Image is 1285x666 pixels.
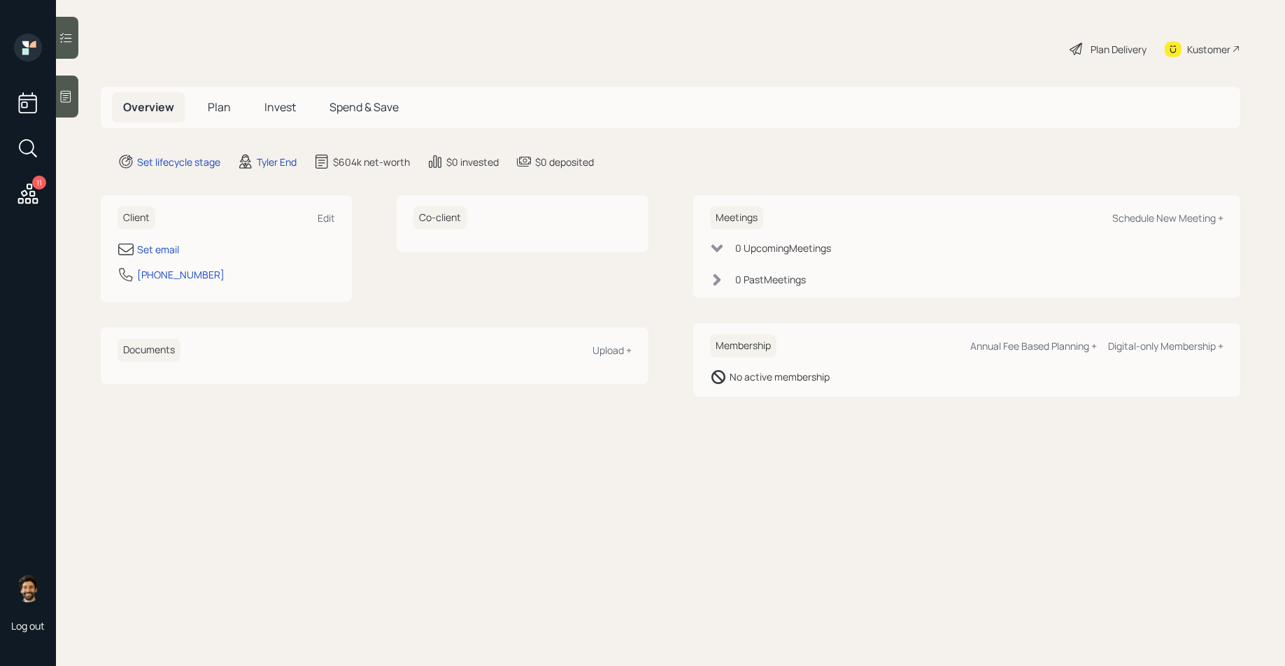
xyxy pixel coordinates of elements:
[137,267,225,282] div: [PHONE_NUMBER]
[1112,211,1223,225] div: Schedule New Meeting +
[413,206,467,229] h6: Co-client
[710,206,763,229] h6: Meetings
[329,99,399,115] span: Spend & Save
[730,369,830,384] div: No active membership
[735,241,831,255] div: 0 Upcoming Meeting s
[1108,339,1223,353] div: Digital-only Membership +
[592,343,632,357] div: Upload +
[32,176,46,190] div: 11
[735,272,806,287] div: 0 Past Meeting s
[208,99,231,115] span: Plan
[1187,42,1230,57] div: Kustomer
[137,242,179,257] div: Set email
[333,155,410,169] div: $604k net-worth
[118,339,180,362] h6: Documents
[123,99,174,115] span: Overview
[11,619,45,632] div: Log out
[535,155,594,169] div: $0 deposited
[14,574,42,602] img: eric-schwartz-headshot.png
[446,155,499,169] div: $0 invested
[710,334,776,357] h6: Membership
[1091,42,1146,57] div: Plan Delivery
[137,155,220,169] div: Set lifecycle stage
[264,99,296,115] span: Invest
[118,206,155,229] h6: Client
[318,211,335,225] div: Edit
[257,155,297,169] div: Tyler End
[970,339,1097,353] div: Annual Fee Based Planning +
